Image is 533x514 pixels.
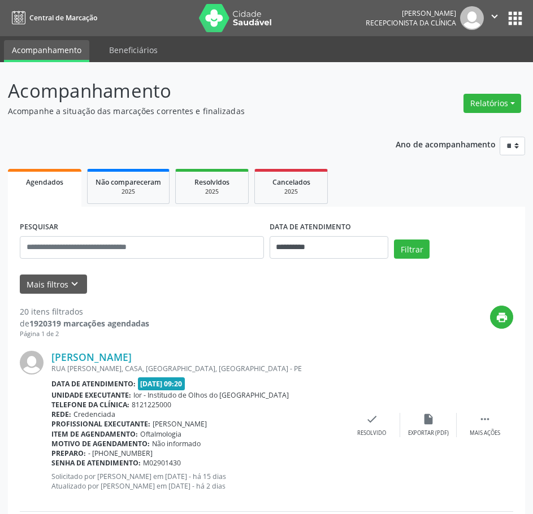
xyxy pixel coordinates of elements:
b: Unidade executante: [51,390,131,400]
div: 2025 [96,188,161,196]
img: img [20,351,44,374]
a: Central de Marcação [8,8,97,27]
div: 2025 [184,188,240,196]
div: Página 1 de 2 [20,329,149,339]
div: RUA [PERSON_NAME], CASA, [GEOGRAPHIC_DATA], [GEOGRAPHIC_DATA] - PE [51,364,344,373]
button:  [484,6,505,30]
button: Relatórios [463,94,521,113]
p: Acompanhe a situação das marcações correntes e finalizadas [8,105,370,117]
i: check [366,413,378,425]
p: Acompanhamento [8,77,370,105]
span: Não informado [152,439,201,448]
strong: 1920319 marcações agendadas [29,318,149,329]
b: Telefone da clínica: [51,400,129,410]
span: Recepcionista da clínica [366,18,456,28]
span: 8121225000 [132,400,171,410]
b: Profissional executante: [51,419,150,429]
span: Cancelados [272,177,310,187]
span: - [PHONE_NUMBER] [88,448,153,458]
i:  [479,413,491,425]
b: Senha de atendimento: [51,458,141,468]
span: [PERSON_NAME] [153,419,207,429]
span: M02901430 [143,458,181,468]
span: Ior - Institudo de Olhos do [GEOGRAPHIC_DATA] [133,390,289,400]
b: Preparo: [51,448,86,458]
span: [DATE] 09:20 [138,377,185,390]
img: img [460,6,484,30]
span: Credenciada [73,410,115,419]
p: Ano de acompanhamento [396,137,496,151]
button: Mais filtroskeyboard_arrow_down [20,275,87,294]
button: print [490,306,513,329]
p: Solicitado por [PERSON_NAME] em [DATE] - há 15 dias Atualizado por [PERSON_NAME] em [DATE] - há 2... [51,472,344,491]
i: print [496,311,508,324]
label: DATA DE ATENDIMENTO [270,219,351,236]
div: 20 itens filtrados [20,306,149,317]
b: Data de atendimento: [51,379,136,389]
a: [PERSON_NAME] [51,351,132,363]
span: Oftalmologia [140,429,181,439]
div: Exportar (PDF) [408,429,449,437]
div: 2025 [263,188,319,196]
b: Rede: [51,410,71,419]
div: [PERSON_NAME] [366,8,456,18]
span: Central de Marcação [29,13,97,23]
a: Acompanhamento [4,40,89,62]
b: Motivo de agendamento: [51,439,150,448]
i:  [488,10,501,23]
span: Agendados [26,177,63,187]
a: Beneficiários [101,40,166,60]
div: Resolvido [357,429,386,437]
i: insert_drive_file [422,413,435,425]
label: PESQUISAR [20,219,58,236]
button: apps [505,8,525,28]
b: Item de agendamento: [51,429,138,439]
span: Não compareceram [96,177,161,187]
button: Filtrar [394,239,430,259]
span: Resolvidos [194,177,229,187]
div: de [20,317,149,329]
div: Mais ações [470,429,500,437]
i: keyboard_arrow_down [68,278,81,290]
